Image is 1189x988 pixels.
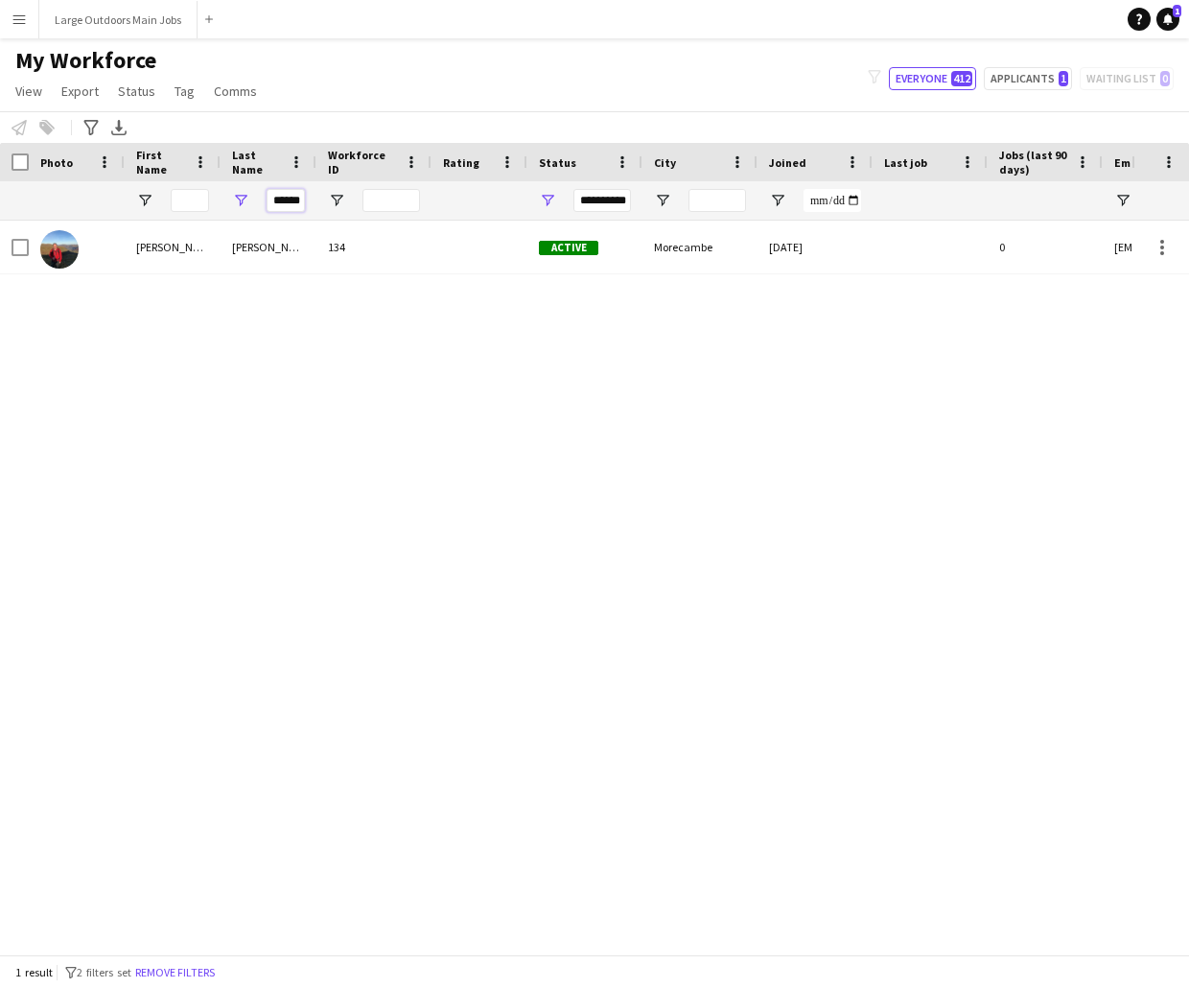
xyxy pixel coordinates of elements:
[214,82,257,100] span: Comms
[136,148,186,176] span: First Name
[131,962,219,983] button: Remove filters
[232,192,249,209] button: Open Filter Menu
[884,155,927,170] span: Last job
[61,82,99,100] span: Export
[758,221,873,273] div: [DATE]
[988,221,1103,273] div: 0
[206,79,265,104] a: Comms
[654,192,671,209] button: Open Filter Menu
[769,155,806,170] span: Joined
[539,192,556,209] button: Open Filter Menu
[328,192,345,209] button: Open Filter Menu
[889,67,976,90] button: Everyone412
[39,1,198,38] button: Large Outdoors Main Jobs
[654,155,676,170] span: City
[316,221,431,273] div: 134
[125,221,221,273] div: [PERSON_NAME]
[175,82,195,100] span: Tag
[80,116,103,139] app-action-btn: Advanced filters
[328,148,397,176] span: Workforce ID
[769,192,786,209] button: Open Filter Menu
[539,155,576,170] span: Status
[40,230,79,269] img: Gavin Parker
[951,71,972,86] span: 412
[107,116,130,139] app-action-btn: Export XLSX
[167,79,202,104] a: Tag
[443,155,479,170] span: Rating
[136,192,153,209] button: Open Filter Menu
[1156,8,1179,31] a: 1
[54,79,106,104] a: Export
[984,67,1072,90] button: Applicants1
[1114,192,1131,209] button: Open Filter Menu
[539,241,598,255] span: Active
[8,79,50,104] a: View
[1059,71,1068,86] span: 1
[221,221,316,273] div: [PERSON_NAME]
[110,79,163,104] a: Status
[688,189,746,212] input: City Filter Input
[15,82,42,100] span: View
[362,189,420,212] input: Workforce ID Filter Input
[40,155,73,170] span: Photo
[118,82,155,100] span: Status
[1114,155,1145,170] span: Email
[999,148,1068,176] span: Jobs (last 90 days)
[77,965,131,979] span: 2 filters set
[15,46,156,75] span: My Workforce
[267,189,305,212] input: Last Name Filter Input
[804,189,861,212] input: Joined Filter Input
[642,221,758,273] div: Morecambe
[171,189,209,212] input: First Name Filter Input
[232,148,282,176] span: Last Name
[1173,5,1181,17] span: 1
